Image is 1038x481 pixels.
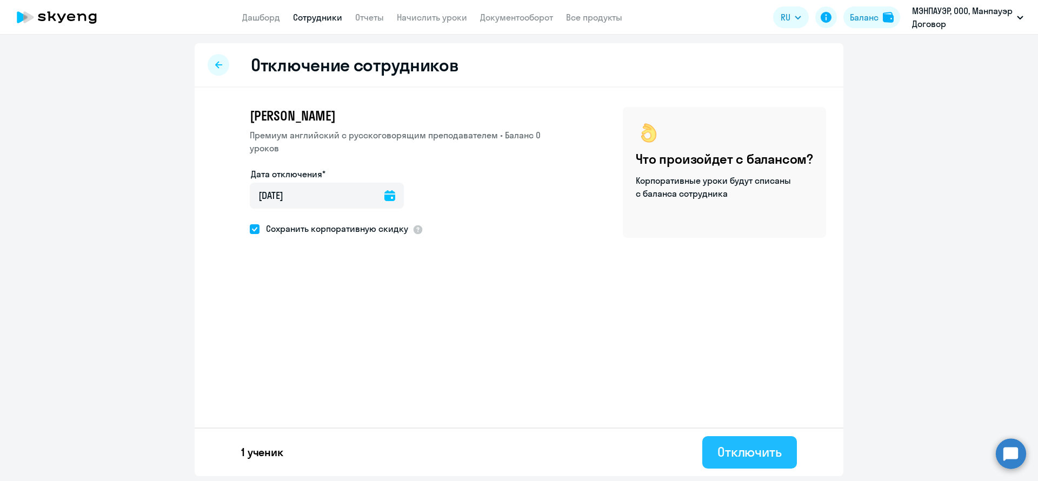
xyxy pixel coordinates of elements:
button: RU [773,6,809,28]
p: Корпоративные уроки будут списаны с баланса сотрудника [636,174,793,200]
div: Отключить [717,443,782,460]
a: Документооборот [480,12,553,23]
img: balance [883,12,894,23]
h4: Что произойдет с балансом? [636,150,813,168]
p: Премиум английский с русскоговорящим преподавателем • Баланс 0 уроков [250,129,568,155]
a: Начислить уроки [397,12,467,23]
h2: Отключение сотрудников [251,54,458,76]
a: Отчеты [355,12,384,23]
button: МЭНПАУЭР, ООО, Манпауэр Договор [907,4,1029,30]
button: Отключить [702,436,797,469]
p: МЭНПАУЭР, ООО, Манпауэр Договор [912,4,1013,30]
p: 1 ученик [241,445,283,460]
a: Все продукты [566,12,622,23]
span: RU [781,11,790,24]
div: Баланс [850,11,879,24]
img: ok [636,120,662,146]
span: Сохранить корпоративную скидку [259,222,408,235]
span: [PERSON_NAME] [250,107,335,124]
a: Сотрудники [293,12,342,23]
button: Балансbalance [843,6,900,28]
input: дд.мм.гггг [250,183,404,209]
label: Дата отключения* [251,168,325,181]
a: Дашборд [242,12,280,23]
